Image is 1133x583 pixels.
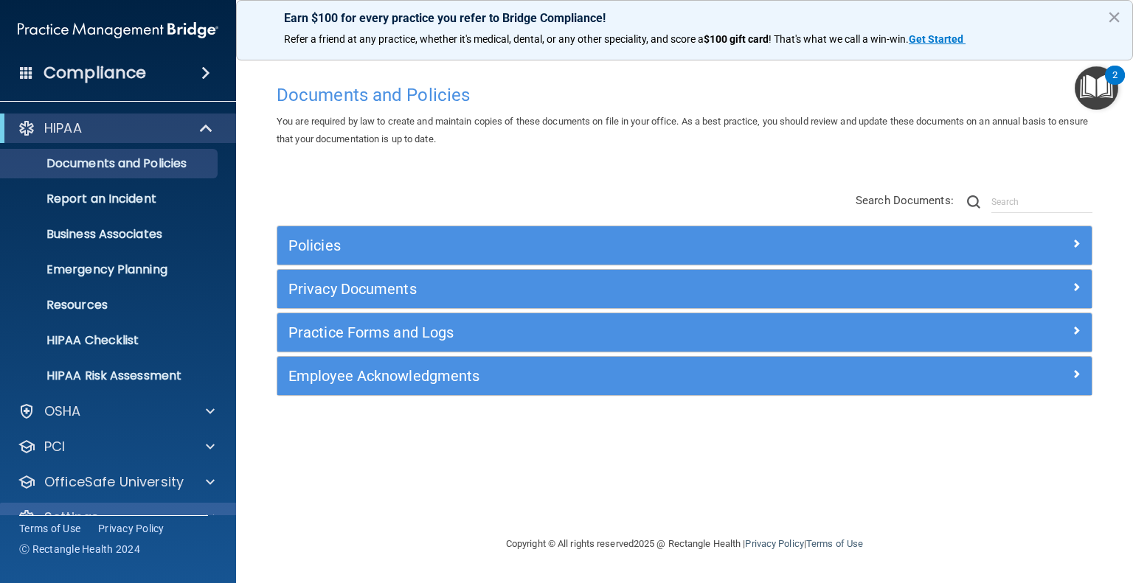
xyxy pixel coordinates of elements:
[18,438,215,455] a: PCI
[44,63,146,83] h4: Compliance
[288,237,877,254] h5: Policies
[44,402,81,420] p: OSHA
[1107,5,1121,29] button: Close
[806,538,863,549] a: Terms of Use
[10,156,211,171] p: Documents and Policies
[288,321,1081,344] a: Practice Forms and Logs
[288,281,877,297] h5: Privacy Documents
[704,33,769,45] strong: $100 gift card
[277,116,1088,144] span: You are required by law to create and maintain copies of these documents on file in your office. ...
[769,33,909,45] span: ! That's what we call a win-win.
[288,324,877,341] h5: Practice Forms and Logs
[19,542,140,556] span: Ⓒ Rectangle Health 2024
[856,194,954,207] span: Search Documents:
[967,195,980,209] img: ic-search.3b580494.png
[98,521,164,536] a: Privacy Policy
[10,369,211,383] p: HIPAA Risk Assessment
[10,333,211,348] p: HIPAA Checklist
[44,473,184,491] p: OfficeSafe University
[745,538,803,549] a: Privacy Policy
[44,509,99,526] p: Settings
[19,521,80,536] a: Terms of Use
[44,438,65,455] p: PCI
[44,119,82,137] p: HIPAA
[18,509,215,526] a: Settings
[18,402,215,420] a: OSHA
[909,33,963,45] strong: Get Started
[288,364,1081,388] a: Employee Acknowledgments
[1112,75,1118,94] div: 2
[288,277,1081,301] a: Privacy Documents
[991,191,1092,213] input: Search
[10,262,211,277] p: Emergency Planning
[909,33,966,45] a: Get Started
[284,33,704,45] span: Refer a friend at any practice, whether it's medical, dental, or any other speciality, and score a
[10,298,211,313] p: Resources
[18,15,218,45] img: PMB logo
[288,234,1081,257] a: Policies
[10,192,211,206] p: Report an Incident
[1075,66,1118,110] button: Open Resource Center, 2 new notifications
[415,520,954,568] div: Copyright © All rights reserved 2025 @ Rectangle Health | |
[277,85,1092,105] h4: Documents and Policies
[288,368,877,384] h5: Employee Acknowledgments
[10,227,211,242] p: Business Associates
[18,473,215,491] a: OfficeSafe University
[284,11,1085,25] p: Earn $100 for every practice you refer to Bridge Compliance!
[18,119,214,137] a: HIPAA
